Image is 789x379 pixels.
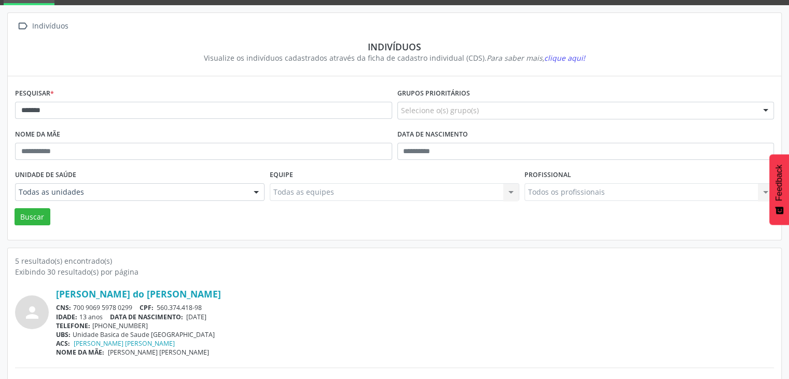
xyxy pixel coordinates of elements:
span: Selecione o(s) grupo(s) [401,105,479,116]
label: Data de nascimento [397,127,468,143]
label: Profissional [524,167,571,183]
div: 5 resultado(s) encontrado(s) [15,255,774,266]
span: IDADE: [56,313,77,321]
span: UBS: [56,330,71,339]
i: Para saber mais, [487,53,585,63]
a: [PERSON_NAME] [PERSON_NAME] [74,339,175,348]
span: [PERSON_NAME] [PERSON_NAME] [108,348,209,357]
span: CNS: [56,303,71,312]
div: Unidade Basica de Saude [GEOGRAPHIC_DATA] [56,330,774,339]
span: 560.374.418-98 [157,303,202,312]
span: TELEFONE: [56,321,90,330]
a: [PERSON_NAME] do [PERSON_NAME] [56,288,221,300]
div: Indivíduos [30,19,70,34]
div: [PHONE_NUMBER] [56,321,774,330]
div: Indivíduos [22,41,767,52]
span: Todas as unidades [19,187,243,197]
i:  [15,19,30,34]
span: Feedback [774,165,784,201]
div: 13 anos [56,313,774,321]
div: Exibindo 30 resultado(s) por página [15,266,774,277]
i: person [23,303,41,322]
label: Equipe [270,167,293,183]
button: Feedback - Mostrar pesquisa [769,154,789,225]
span: ACS: [56,339,70,348]
span: NOME DA MÃE: [56,348,104,357]
button: Buscar [15,208,50,226]
label: Unidade de saúde [15,167,76,183]
a:  Indivíduos [15,19,70,34]
span: DATA DE NASCIMENTO: [110,313,183,321]
label: Grupos prioritários [397,86,470,102]
span: CPF: [140,303,154,312]
div: 700 9069 5978 0299 [56,303,774,312]
label: Pesquisar [15,86,54,102]
div: Visualize os indivíduos cadastrados através da ficha de cadastro individual (CDS). [22,52,767,63]
span: clique aqui! [544,53,585,63]
label: Nome da mãe [15,127,60,143]
span: [DATE] [186,313,206,321]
